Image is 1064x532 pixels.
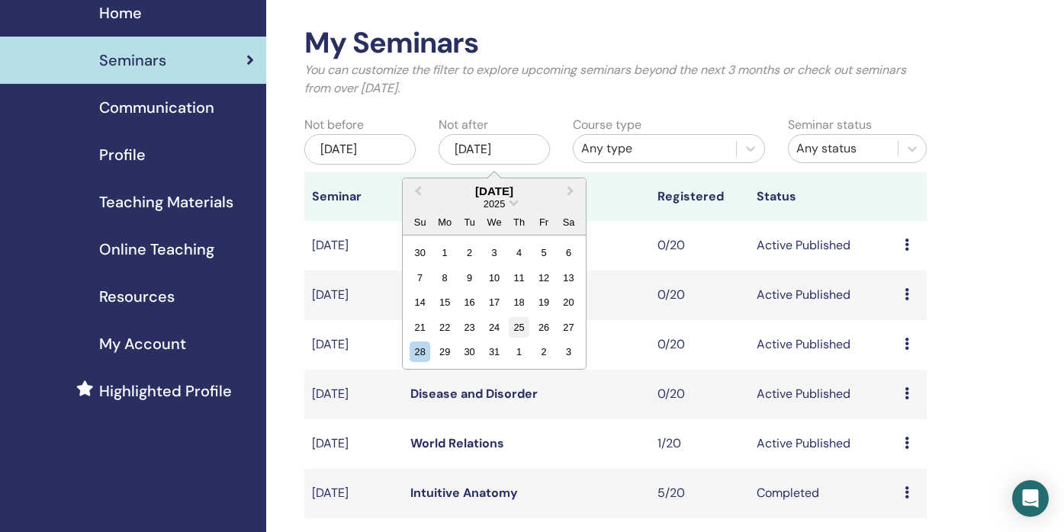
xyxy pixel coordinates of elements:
div: Choose Thursday, December 11th, 2025 [509,268,529,288]
td: [DATE] [304,221,403,271]
p: You can customize the filter to explore upcoming seminars beyond the next 3 months or check out s... [304,61,927,98]
div: [DATE] [403,184,586,197]
div: Tu [459,212,480,232]
div: Choose Sunday, December 28th, 2025 [410,341,430,362]
div: [DATE] [439,134,550,165]
div: Choose Monday, December 22nd, 2025 [435,317,455,338]
div: Th [509,212,529,232]
label: Not before [304,116,364,134]
label: Course type [573,116,641,134]
td: 0/20 [650,320,749,370]
span: Seminars [99,49,166,72]
td: Active Published [749,370,897,419]
label: Not after [439,116,488,134]
div: Open Intercom Messenger [1012,480,1049,517]
div: Choose Wednesday, December 3rd, 2025 [484,242,504,263]
div: Month December, 2025 [407,240,580,364]
div: Choose Saturday, December 20th, 2025 [558,292,579,312]
div: Choose Sunday, December 7th, 2025 [410,268,430,288]
th: Registered [650,172,749,221]
td: Active Published [749,221,897,271]
td: [DATE] [304,469,403,518]
td: Active Published [749,419,897,469]
td: 1/20 [650,419,749,469]
div: Choose Wednesday, December 24th, 2025 [484,317,504,338]
div: Choose Tuesday, December 9th, 2025 [459,268,480,288]
div: Choose Thursday, December 18th, 2025 [509,292,529,312]
div: Choose Friday, December 5th, 2025 [533,242,554,263]
div: Choose Wednesday, December 17th, 2025 [484,292,504,312]
div: Choose Wednesday, December 31st, 2025 [484,341,504,362]
td: Active Published [749,320,897,370]
td: [DATE] [304,370,403,419]
td: [DATE] [304,271,403,320]
div: Any type [581,139,728,158]
span: Communication [99,96,214,119]
span: Profile [99,143,146,166]
div: Mo [435,212,455,232]
span: My Account [99,332,186,355]
div: Choose Monday, December 29th, 2025 [435,341,455,362]
div: Choose Saturday, December 27th, 2025 [558,317,579,338]
div: Choose Sunday, November 30th, 2025 [410,242,430,263]
td: 0/20 [650,370,749,419]
div: Any status [796,139,890,158]
div: Su [410,212,430,232]
td: 0/20 [650,221,749,271]
span: Home [99,2,142,24]
div: Choose Saturday, December 6th, 2025 [558,242,579,263]
span: 2025 [484,198,505,210]
div: Fr [533,212,554,232]
h2: My Seminars [304,26,927,61]
div: Choose Friday, December 12th, 2025 [533,268,554,288]
div: Choose Thursday, December 4th, 2025 [509,242,529,263]
div: Choose Monday, December 15th, 2025 [435,292,455,312]
span: Highlighted Profile [99,380,232,402]
div: Choose Sunday, December 21st, 2025 [410,317,430,338]
a: World Relations [410,435,504,451]
td: [DATE] [304,419,403,469]
button: Next Month [560,180,584,204]
div: Choose Thursday, December 25th, 2025 [509,317,529,338]
td: 5/20 [650,469,749,518]
div: Choose Friday, December 26th, 2025 [533,317,554,338]
td: Active Published [749,271,897,320]
div: Choose Sunday, December 14th, 2025 [410,292,430,312]
td: 0/20 [650,271,749,320]
button: Previous Month [404,180,429,204]
a: Disease and Disorder [410,386,538,402]
div: Choose Tuesday, December 23rd, 2025 [459,317,480,338]
a: Intuitive Anatomy [410,485,518,501]
div: Choose Tuesday, December 30th, 2025 [459,341,480,362]
div: Choose Date [402,178,587,370]
div: Choose Tuesday, December 2nd, 2025 [459,242,480,263]
span: Online Teaching [99,238,214,261]
div: We [484,212,504,232]
span: Teaching Materials [99,191,233,213]
div: [DATE] [304,134,416,165]
div: Choose Friday, January 2nd, 2026 [533,341,554,362]
div: Choose Monday, December 1st, 2025 [435,242,455,263]
div: Choose Monday, December 8th, 2025 [435,268,455,288]
span: Resources [99,285,175,308]
div: Sa [558,212,579,232]
th: Status [749,172,897,221]
th: Seminar [304,172,403,221]
td: Completed [749,469,897,518]
div: Choose Wednesday, December 10th, 2025 [484,268,504,288]
div: Choose Tuesday, December 16th, 2025 [459,292,480,312]
div: Choose Thursday, January 1st, 2026 [509,341,529,362]
label: Seminar status [788,116,872,134]
div: Choose Friday, December 19th, 2025 [533,292,554,312]
td: [DATE] [304,320,403,370]
div: Choose Saturday, January 3rd, 2026 [558,341,579,362]
div: Choose Saturday, December 13th, 2025 [558,268,579,288]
